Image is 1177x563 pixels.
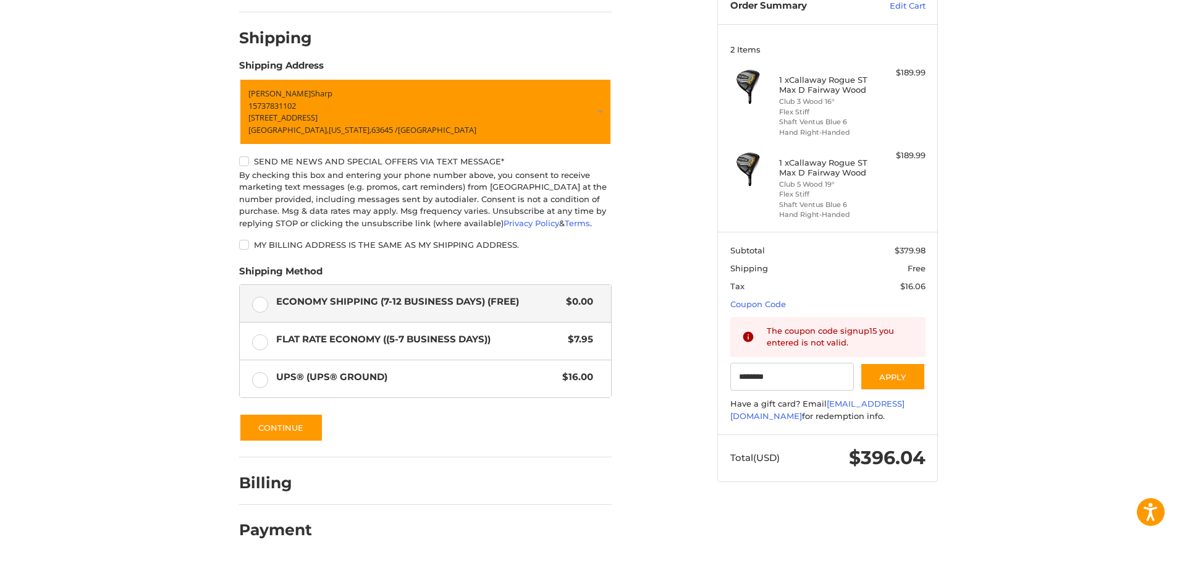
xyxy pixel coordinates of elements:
[239,156,612,166] label: Send me news and special offers via text message*
[248,88,311,99] span: [PERSON_NAME]
[248,112,318,123] span: [STREET_ADDRESS]
[779,210,874,220] li: Hand Right-Handed
[560,295,593,309] span: $0.00
[248,100,296,111] span: 15737831102
[730,452,780,464] span: Total (USD)
[877,150,926,162] div: $189.99
[239,473,311,493] h2: Billing
[239,28,312,48] h2: Shipping
[730,363,854,391] input: Gift Certificate or Coupon Code
[779,179,874,190] li: Club 5 Wood 19°
[398,124,476,135] span: [GEOGRAPHIC_DATA]
[730,263,768,273] span: Shipping
[562,332,593,347] span: $7.95
[311,88,332,99] span: Sharp
[779,200,874,210] li: Shaft Ventus Blue 6
[730,398,926,422] div: Have a gift card? Email for redemption info.
[779,189,874,200] li: Flex Stiff
[730,44,926,54] h3: 2 Items
[239,59,324,78] legend: Shipping Address
[730,281,745,291] span: Tax
[779,75,874,95] h4: 1 x Callaway Rogue ST Max D Fairway Wood
[779,117,874,127] li: Shaft Ventus Blue 6
[895,245,926,255] span: $379.98
[730,299,786,309] a: Coupon Code
[779,158,874,178] h4: 1 x Callaway Rogue ST Max D Fairway Wood
[239,413,323,442] button: Continue
[239,169,612,230] div: By checking this box and entering your phone number above, you consent to receive marketing text ...
[556,370,593,384] span: $16.00
[779,107,874,117] li: Flex Stiff
[276,332,562,347] span: Flat Rate Economy ((5-7 Business Days))
[877,67,926,79] div: $189.99
[371,124,398,135] span: 63645 /
[239,78,612,145] a: Enter or select a different address
[900,281,926,291] span: $16.06
[779,127,874,138] li: Hand Right-Handed
[248,124,329,135] span: [GEOGRAPHIC_DATA],
[860,363,926,391] button: Apply
[908,263,926,273] span: Free
[239,520,312,540] h2: Payment
[767,325,914,349] div: The coupon code signup15 you entered is not valid.
[276,370,557,384] span: UPS® (UPS® Ground)
[849,446,926,469] span: $396.04
[730,399,905,421] a: [EMAIL_ADDRESS][DOMAIN_NAME]
[730,245,765,255] span: Subtotal
[504,218,559,228] a: Privacy Policy
[239,240,612,250] label: My billing address is the same as my shipping address.
[565,218,590,228] a: Terms
[329,124,371,135] span: [US_STATE],
[239,265,323,284] legend: Shipping Method
[779,96,874,107] li: Club 3 Wood 16°
[276,295,560,309] span: Economy Shipping (7-12 Business Days) (Free)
